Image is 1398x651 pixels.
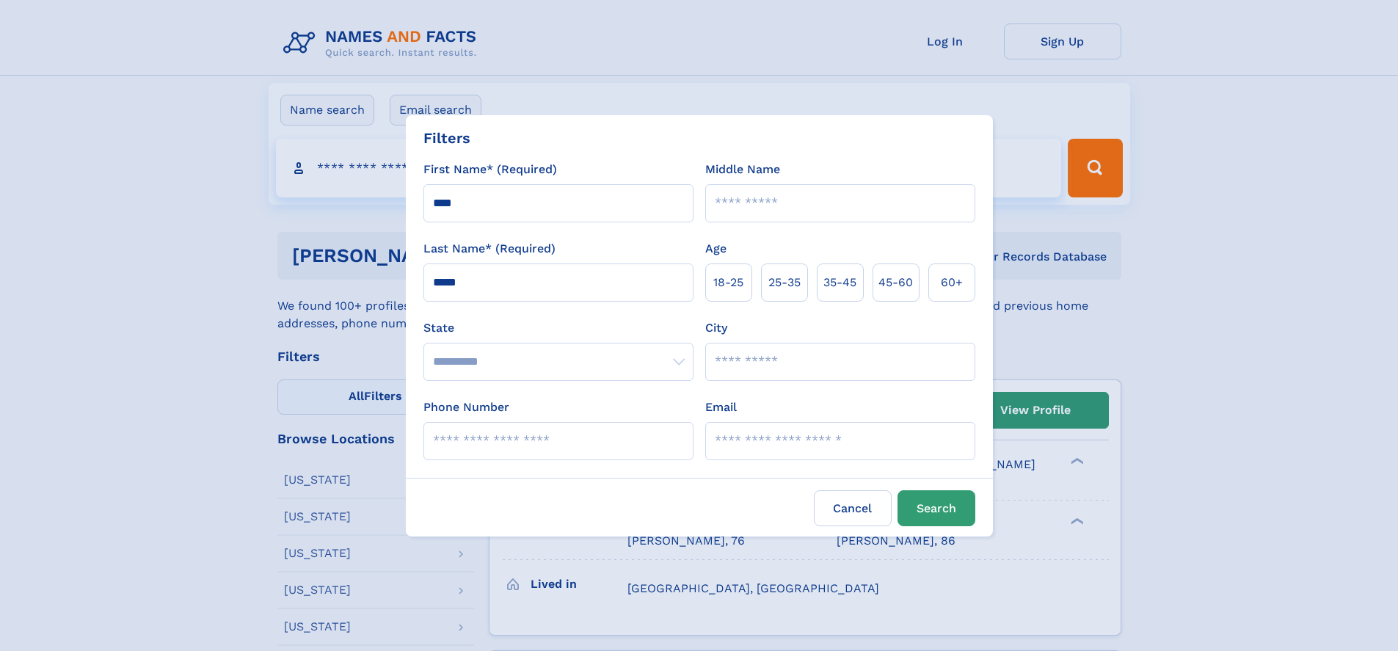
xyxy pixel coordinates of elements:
label: First Name* (Required) [423,161,557,178]
span: 35‑45 [823,274,856,291]
span: 60+ [941,274,963,291]
label: Phone Number [423,399,509,416]
label: Age [705,240,727,258]
label: Middle Name [705,161,780,178]
div: Filters [423,127,470,149]
button: Search [898,490,975,526]
label: Email [705,399,737,416]
label: Cancel [814,490,892,526]
label: State [423,319,693,337]
span: 25‑35 [768,274,801,291]
label: City [705,319,727,337]
label: Last Name* (Required) [423,240,556,258]
span: 45‑60 [878,274,913,291]
span: 18‑25 [713,274,743,291]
